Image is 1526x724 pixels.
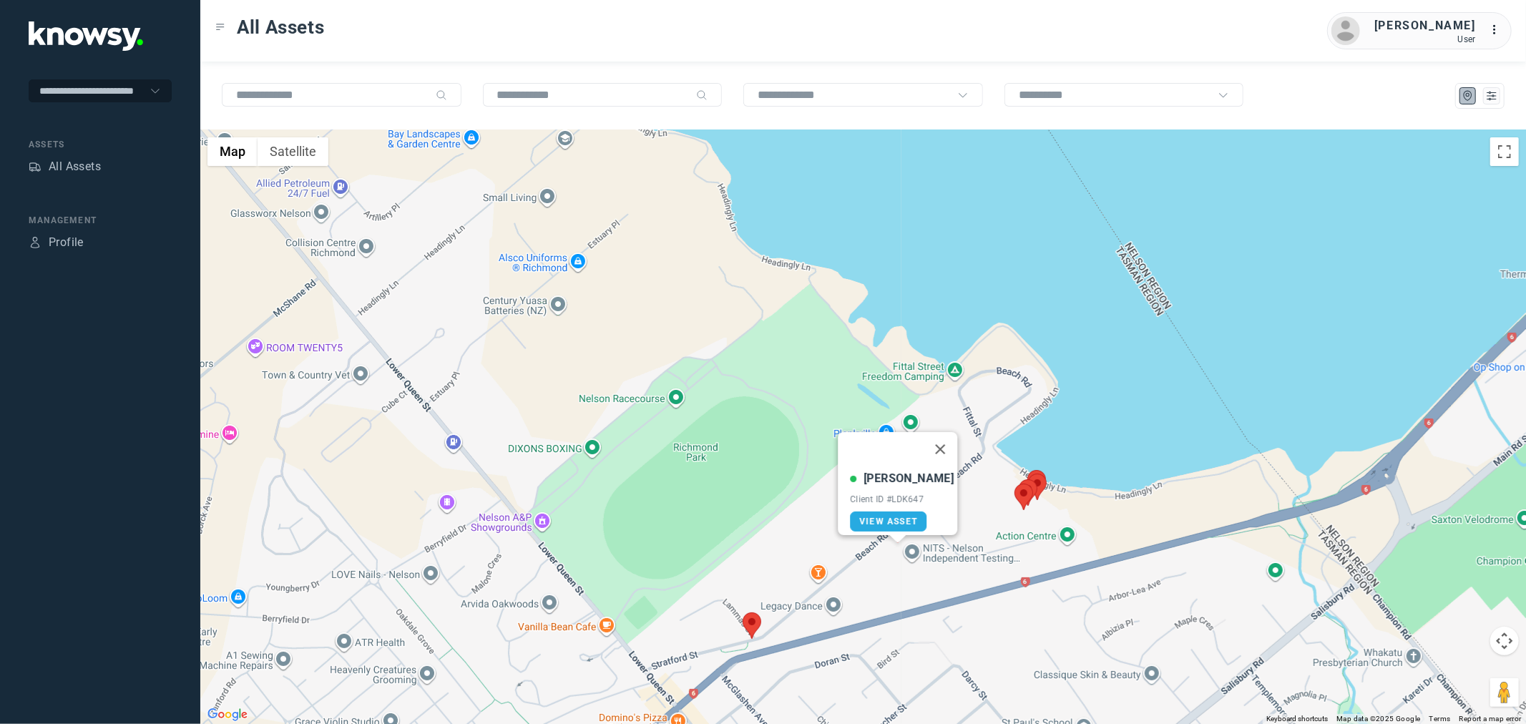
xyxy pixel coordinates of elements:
[850,494,954,504] div: Client ID #LDK647
[204,705,251,724] a: Open this area in Google Maps (opens a new window)
[1490,627,1519,655] button: Map camera controls
[1266,714,1328,724] button: Keyboard shortcuts
[1459,715,1522,723] a: Report a map error
[49,158,101,175] div: All Assets
[29,158,101,175] a: AssetsAll Assets
[1374,34,1476,44] div: User
[1490,21,1507,39] div: :
[1490,21,1507,41] div: :
[1374,17,1476,34] div: [PERSON_NAME]
[207,137,258,166] button: Show street map
[29,21,143,51] img: Application Logo
[237,14,325,40] span: All Assets
[436,89,447,101] div: Search
[859,517,917,527] span: View Asset
[923,432,957,466] button: Close
[29,138,172,151] div: Assets
[29,160,41,173] div: Assets
[1462,89,1474,102] div: Map
[1490,137,1519,166] button: Toggle fullscreen view
[204,705,251,724] img: Google
[696,89,708,101] div: Search
[1485,89,1498,102] div: List
[1336,715,1420,723] span: Map data ©2025 Google
[1490,678,1519,707] button: Drag Pegman onto the map to open Street View
[29,214,172,227] div: Management
[215,22,225,32] div: Toggle Menu
[850,512,926,532] a: View Asset
[1491,24,1505,35] tspan: ...
[1331,16,1360,45] img: avatar.png
[29,234,84,251] a: ProfileProfile
[258,137,328,166] button: Show satellite imagery
[864,470,954,487] div: [PERSON_NAME]
[49,234,84,251] div: Profile
[29,236,41,249] div: Profile
[1429,715,1451,723] a: Terms (opens in new tab)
